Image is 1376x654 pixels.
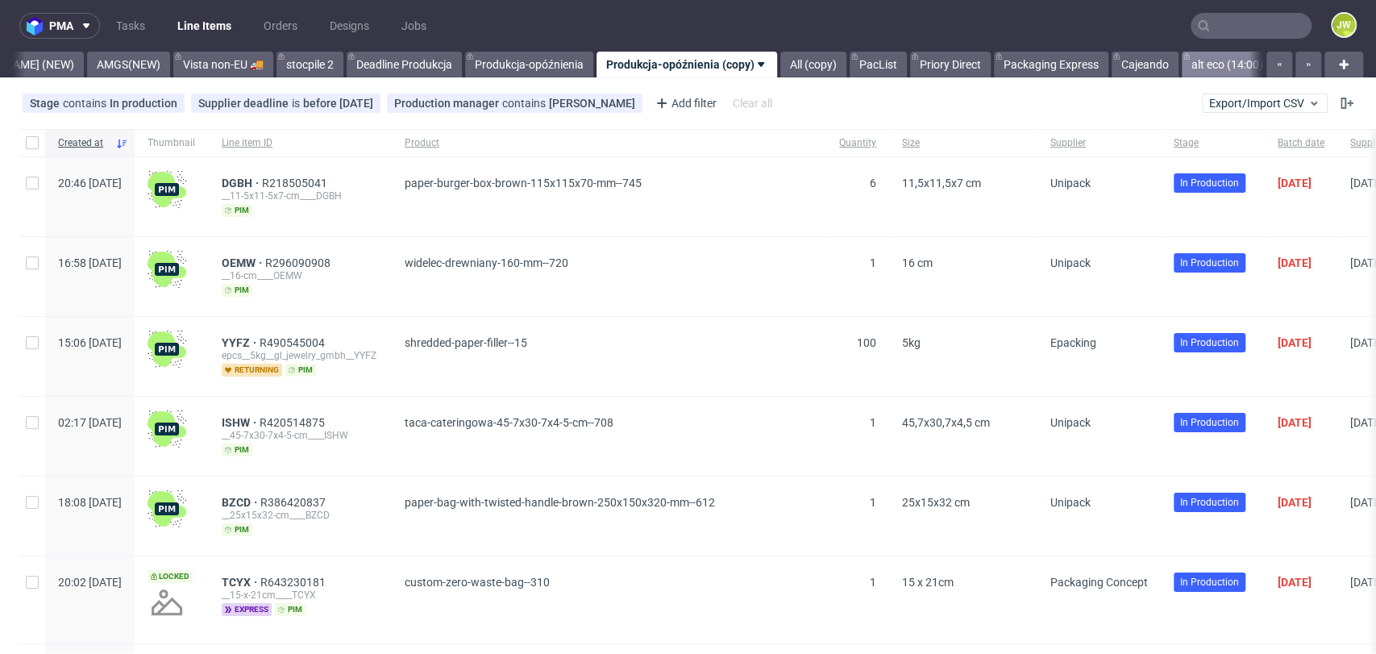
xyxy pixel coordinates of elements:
span: Production manager [394,97,502,110]
figcaption: JW [1332,14,1355,36]
span: 02:17 [DATE] [58,416,122,429]
span: [DATE] [1278,256,1312,269]
span: Stage [1174,136,1252,150]
a: TCYX [222,576,260,589]
img: wHgJFi1I6lmhQAAAABJRU5ErkJggg== [148,170,186,209]
span: pim [222,523,252,536]
span: contains [63,97,110,110]
span: R296090908 [265,256,334,269]
span: Export/Import CSV [1209,97,1320,110]
span: Batch date [1278,136,1324,150]
span: Stage [30,97,63,110]
a: Tasks [106,13,155,39]
span: taca-cateringowa-45-7x30-7x4-5-cm--708 [405,416,613,429]
span: 18:08 [DATE] [58,496,122,509]
span: pim [222,284,252,297]
a: ISHW [222,416,260,429]
span: R420514875 [260,416,328,429]
button: pma [19,13,100,39]
span: [DATE] [1278,416,1312,429]
span: 1 [870,496,876,509]
span: Thumbnail [148,136,196,150]
span: [DATE] [1278,576,1312,589]
span: In Production [1180,176,1239,190]
span: Quantity [839,136,876,150]
span: pim [275,603,306,616]
span: In Production [1180,335,1239,350]
span: In Production [1180,575,1239,589]
div: __25x15x32-cm____BZCD [222,509,379,522]
a: R386420837 [260,496,329,509]
div: __45-7x30-7x4-5-cm____ISHW [222,429,379,442]
span: In Production [1180,495,1239,510]
a: Priory Direct [910,52,991,77]
span: pim [222,444,252,456]
div: epcs__5kg__gl_jewelry_gmbh__YYFZ [222,349,379,362]
span: 16:58 [DATE] [58,256,122,269]
a: DGBH [222,177,262,190]
span: Product [405,136,813,150]
a: Cajeando [1112,52,1179,77]
span: Line item ID [222,136,379,150]
span: 5kg [902,336,921,349]
span: 20:02 [DATE] [58,576,122,589]
img: logo [27,17,49,35]
span: R643230181 [260,576,329,589]
span: 15 x 21cm [902,576,954,589]
span: Created at [58,136,109,150]
span: 15:06 [DATE] [58,336,122,349]
a: Designs [320,13,379,39]
a: Deadline Produkcja [347,52,462,77]
div: __16-cm____OEMW [222,269,379,282]
span: express [222,603,272,616]
a: alt eco (14:00) [1182,52,1273,77]
div: __15-x-21cm____TCYX [222,589,379,602]
span: Unipack [1050,416,1091,429]
img: wHgJFi1I6lmhQAAAABJRU5ErkJggg== [148,489,186,528]
a: PacList [850,52,907,77]
span: pim [285,364,316,377]
a: R490545004 [260,336,328,349]
span: returning [222,364,282,377]
span: In Production [1180,415,1239,430]
img: no_design.png [148,583,186,622]
div: Add filter [649,90,720,116]
span: shredded-paper-filler--15 [405,336,527,349]
a: Vista non-EU 🚚 [173,52,273,77]
a: Produkcja-opóźnienia [465,52,593,77]
span: 1 [870,256,876,269]
div: __11-5x11-5x7-cm____DGBH [222,190,379,202]
a: YYFZ [222,336,260,349]
span: [DATE] [1278,496,1312,509]
img: wHgJFi1I6lmhQAAAABJRU5ErkJggg== [148,250,186,289]
span: 25x15x32 cm [902,496,970,509]
span: [DATE] [1278,336,1312,349]
span: 1 [870,576,876,589]
span: 1 [870,416,876,429]
a: R218505041 [262,177,330,190]
img: wHgJFi1I6lmhQAAAABJRU5ErkJggg== [148,410,186,448]
span: 100 [857,336,876,349]
span: Unipack [1050,256,1091,269]
a: Produkcja-opóźnienia (copy) [597,52,777,77]
span: 45,7x30,7x4,5 cm [902,416,990,429]
span: Supplier deadline [198,97,292,110]
a: Line Items [168,13,241,39]
a: BZCD [222,496,260,509]
button: Export/Import CSV [1202,94,1328,113]
span: custom-zero-waste-bag--310 [405,576,550,589]
a: AMGS(NEW) [87,52,170,77]
div: [PERSON_NAME] [549,97,635,110]
a: Orders [254,13,307,39]
span: paper-burger-box-brown-115x115x70-mm--745 [405,177,642,190]
a: Jobs [392,13,436,39]
span: Unipack [1050,177,1091,190]
span: Size [902,136,1025,150]
span: widelec-drewniany-160-mm--720 [405,256,568,269]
